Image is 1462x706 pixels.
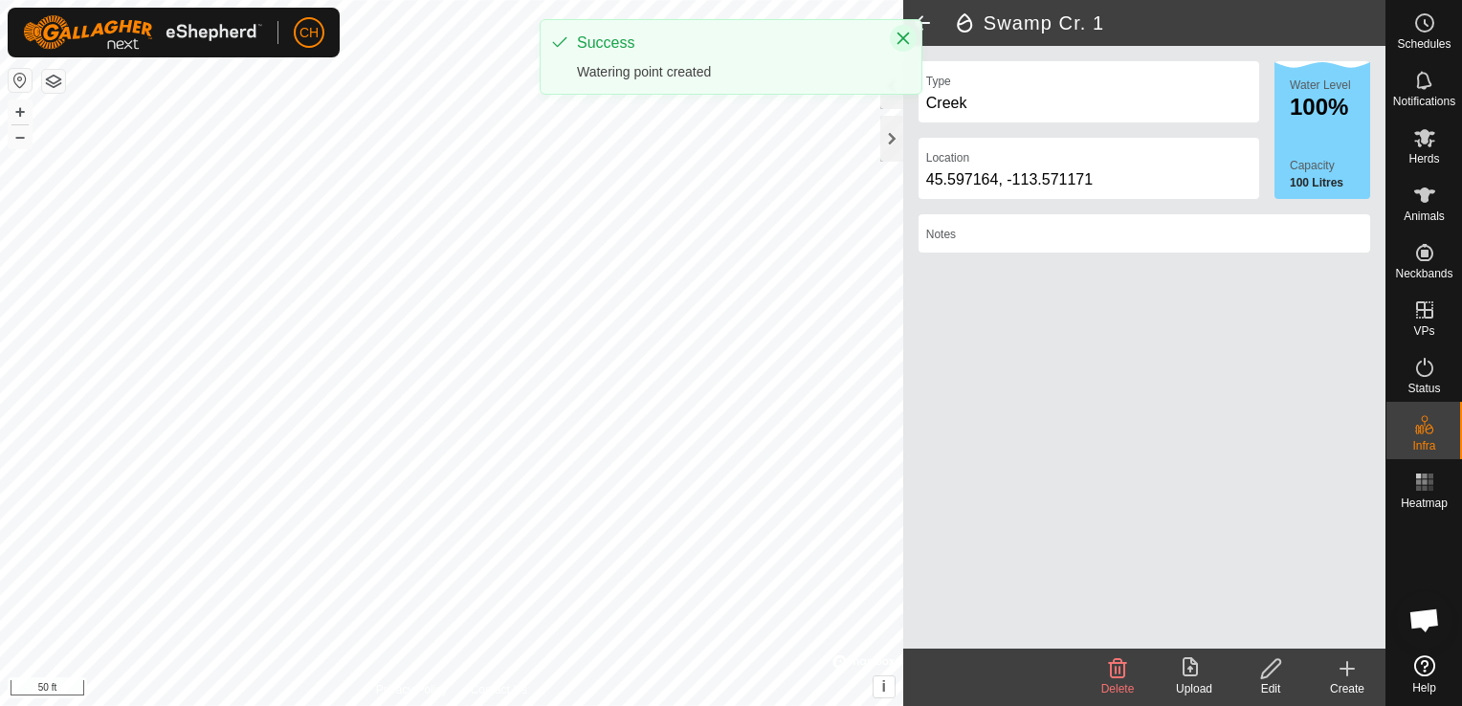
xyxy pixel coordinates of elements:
span: i [882,678,886,695]
span: Notifications [1393,96,1455,107]
div: 100% [1290,96,1370,119]
span: Neckbands [1395,268,1452,279]
button: Close [890,25,917,52]
label: 100 Litres [1290,174,1370,191]
button: – [9,125,32,148]
label: Water Level [1290,78,1351,92]
a: Open chat [1396,591,1453,649]
span: CH [299,23,319,43]
span: Delete [1101,682,1135,695]
span: Help [1412,682,1436,694]
span: Schedules [1397,38,1451,50]
button: + [9,100,32,123]
span: Status [1407,383,1440,394]
h2: Swamp Cr. 1 [953,11,1385,34]
button: i [874,676,895,697]
label: Location [926,149,969,166]
a: Help [1386,648,1462,701]
span: VPs [1413,325,1434,337]
span: Heatmap [1401,497,1448,509]
div: Upload [1156,680,1232,697]
div: Edit [1232,680,1309,697]
label: Capacity [1290,157,1370,174]
label: Notes [926,226,956,243]
a: Privacy Policy [376,681,448,698]
a: Contact Us [471,681,527,698]
span: Animals [1404,210,1445,222]
button: Map Layers [42,70,65,93]
span: Herds [1408,153,1439,165]
div: Creek [926,92,1252,115]
div: 45.597164, -113.571171 [926,168,1252,191]
button: Reset Map [9,69,32,92]
span: Infra [1412,440,1435,452]
div: Success [577,32,875,55]
label: Type [926,73,951,90]
div: Watering point created [577,62,875,82]
img: Gallagher Logo [23,15,262,50]
div: Create [1309,680,1385,697]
